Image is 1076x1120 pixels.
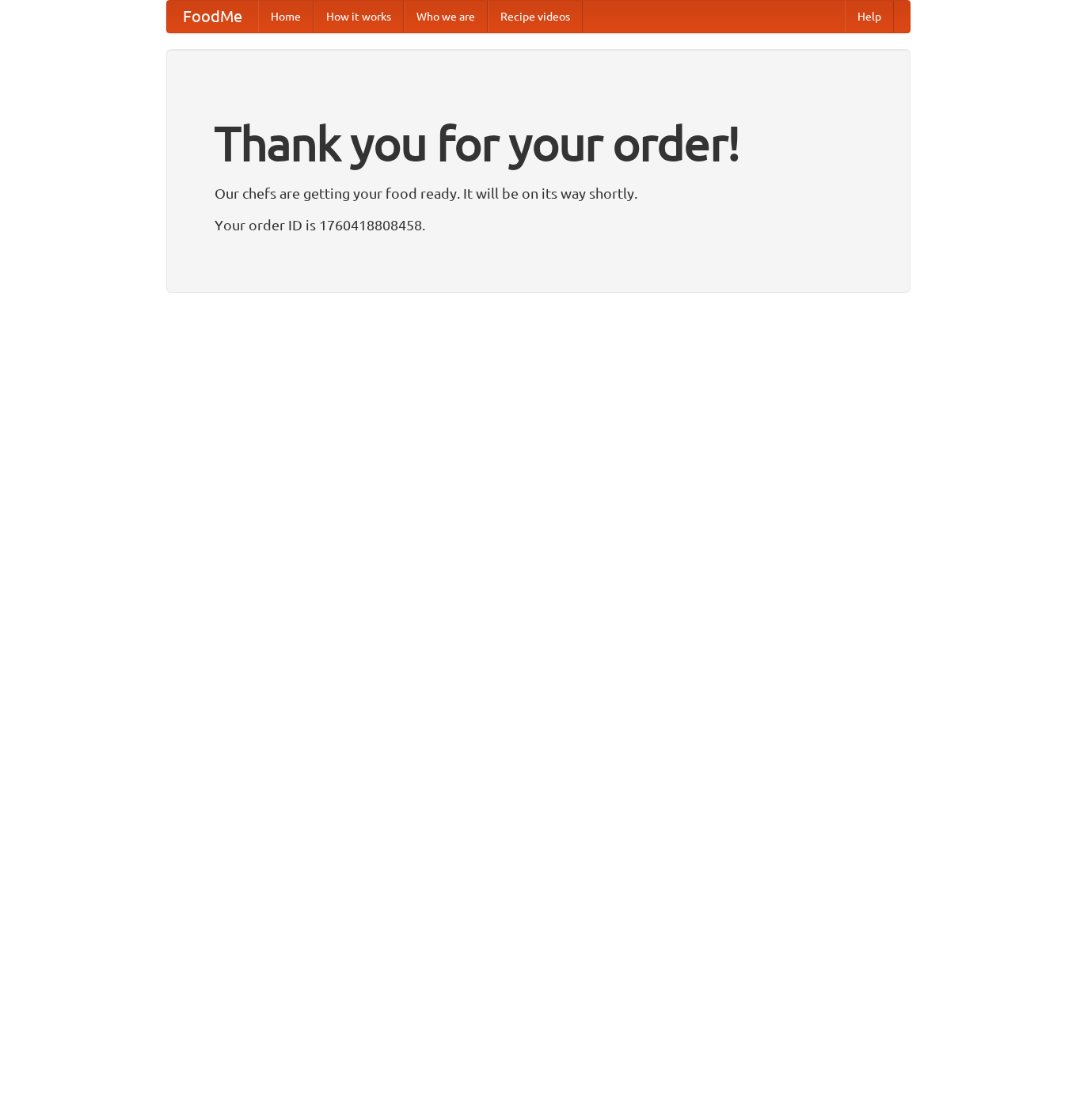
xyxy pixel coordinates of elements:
a: Help [845,1,894,32]
p: Your order ID is 1760418808458. [215,213,862,237]
a: Recipe videos [488,1,583,32]
h1: Thank you for your order! [215,105,862,181]
a: Who we are [404,1,488,32]
a: How it works [314,1,404,32]
a: Home [258,1,314,32]
a: FoodMe [167,1,258,32]
p: Our chefs are getting your food ready. It will be on its way shortly. [215,181,862,205]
